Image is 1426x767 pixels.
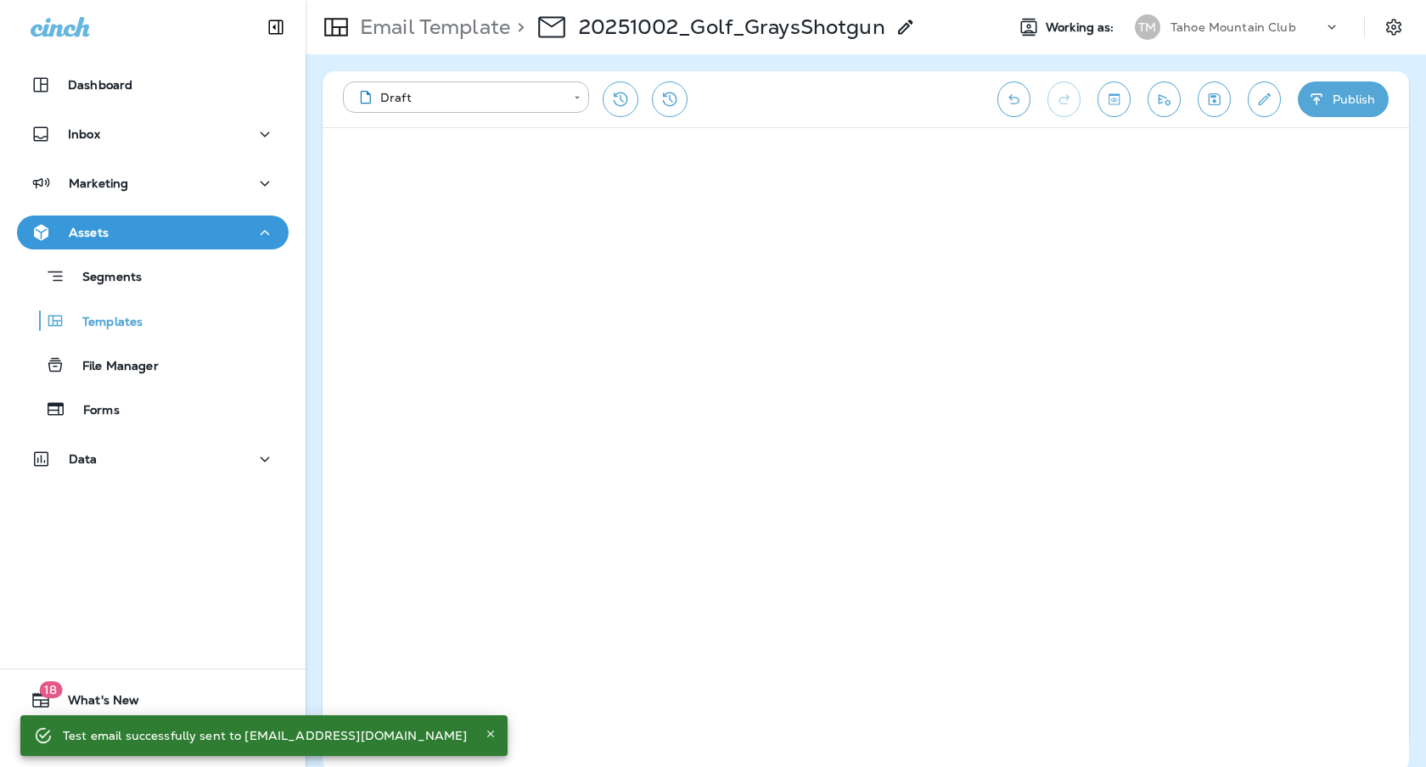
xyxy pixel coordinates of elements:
button: Undo [997,81,1030,117]
p: 20251002_Golf_GraysShotgun [579,14,885,40]
button: Dashboard [17,68,289,102]
button: 18What's New [17,683,289,717]
p: Inbox [68,127,100,141]
div: TM [1135,14,1160,40]
button: Edit details [1248,81,1281,117]
div: Test email successfully sent to [EMAIL_ADDRESS][DOMAIN_NAME] [63,720,467,751]
button: View Changelog [652,81,688,117]
p: Marketing [69,176,128,190]
p: Templates [65,315,143,331]
p: Segments [65,270,142,287]
span: Working as: [1046,20,1118,35]
p: Data [69,452,98,466]
button: Close [480,724,501,744]
button: Settings [1378,12,1409,42]
button: Collapse Sidebar [252,10,300,44]
button: Restore from previous version [603,81,638,117]
button: Assets [17,216,289,249]
p: Forms [66,403,120,419]
button: File Manager [17,347,289,383]
p: > [510,14,525,40]
p: File Manager [65,359,159,375]
button: Inbox [17,117,289,151]
button: Data [17,442,289,476]
p: Assets [69,226,109,239]
p: Tahoe Mountain Club [1171,20,1296,34]
p: Email Template [353,14,510,40]
button: Send test email [1148,81,1181,117]
span: 18 [39,681,62,698]
button: Templates [17,303,289,339]
button: Forms [17,391,289,427]
button: Marketing [17,166,289,200]
button: Publish [1298,81,1389,117]
p: Dashboard [68,78,132,92]
button: Segments [17,258,289,294]
span: What's New [51,693,139,714]
button: Save [1198,81,1231,117]
div: Draft [355,89,562,106]
button: Toggle preview [1098,81,1131,117]
button: Support [17,724,289,758]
